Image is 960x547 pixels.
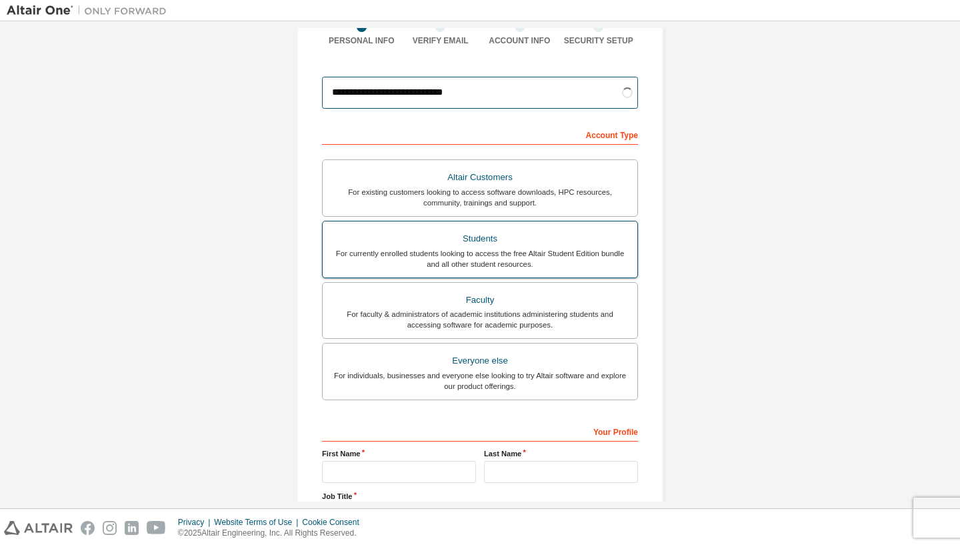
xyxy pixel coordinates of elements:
div: Altair Customers [331,168,629,187]
img: linkedin.svg [125,521,139,535]
label: Last Name [484,448,638,459]
div: Faculty [331,291,629,310]
p: © 2025 Altair Engineering, Inc. All Rights Reserved. [178,528,367,539]
div: Cookie Consent [302,517,367,528]
label: Job Title [322,491,638,502]
label: First Name [322,448,476,459]
div: Security Setup [559,35,639,46]
img: instagram.svg [103,521,117,535]
div: For faculty & administrators of academic institutions administering students and accessing softwa... [331,309,629,330]
img: youtube.svg [147,521,166,535]
div: Account Type [322,123,638,145]
div: Verify Email [401,35,481,46]
img: altair_logo.svg [4,521,73,535]
div: Website Terms of Use [214,517,302,528]
div: For currently enrolled students looking to access the free Altair Student Edition bundle and all ... [331,248,629,269]
div: Account Info [480,35,559,46]
div: Your Profile [322,420,638,442]
img: facebook.svg [81,521,95,535]
div: Personal Info [322,35,401,46]
div: Everyone else [331,352,629,370]
img: Altair One [7,4,173,17]
div: Students [331,229,629,248]
div: For existing customers looking to access software downloads, HPC resources, community, trainings ... [331,187,629,208]
div: Privacy [178,517,214,528]
div: For individuals, businesses and everyone else looking to try Altair software and explore our prod... [331,370,629,392]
